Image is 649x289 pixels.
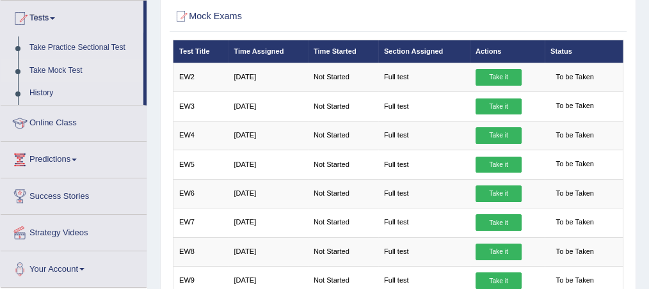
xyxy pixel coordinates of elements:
a: History [24,82,143,105]
td: Full test [378,92,470,121]
td: Full test [378,150,470,179]
td: Full test [378,208,470,237]
span: To be Taken [550,215,599,231]
a: Take it [476,244,522,260]
a: Online Class [1,105,147,137]
a: Success Stories [1,178,147,210]
th: Time Assigned [228,40,308,63]
td: [DATE] [228,63,308,91]
th: Time Started [308,40,378,63]
td: EW4 [173,121,228,150]
td: Full test [378,237,470,266]
td: Full test [378,121,470,150]
td: Not Started [308,179,378,208]
a: Tests [1,1,143,33]
td: EW6 [173,179,228,208]
td: [DATE] [228,237,308,266]
a: Take Mock Test [24,59,143,82]
span: To be Taken [550,98,599,115]
td: Full test [378,63,470,91]
a: Strategy Videos [1,215,147,247]
td: Not Started [308,150,378,179]
h2: Mock Exams [173,8,453,25]
a: Take Practice Sectional Test [24,36,143,59]
span: To be Taken [550,185,599,202]
td: EW8 [173,237,228,266]
a: Your Account [1,251,147,283]
th: Actions [470,40,545,63]
td: [DATE] [228,179,308,208]
th: Test Title [173,40,228,63]
td: Not Started [308,208,378,237]
td: EW7 [173,208,228,237]
td: Not Started [308,121,378,150]
a: Take it [476,98,522,115]
td: [DATE] [228,150,308,179]
td: Not Started [308,92,378,121]
td: EW5 [173,150,228,179]
a: Take it [476,185,522,202]
span: To be Taken [550,244,599,260]
th: Status [545,40,623,63]
a: Take it [476,272,522,289]
td: [DATE] [228,92,308,121]
a: Take it [476,157,522,173]
a: Take it [476,127,522,144]
td: Not Started [308,63,378,91]
td: EW2 [173,63,228,91]
a: Take it [476,214,522,231]
th: Section Assigned [378,40,470,63]
span: To be Taken [550,69,599,86]
td: Not Started [308,237,378,266]
span: To be Taken [550,157,599,173]
a: Predictions [1,142,147,174]
span: To be Taken [550,127,599,144]
a: Take it [476,69,522,86]
td: [DATE] [228,121,308,150]
td: [DATE] [228,208,308,237]
td: EW3 [173,92,228,121]
td: Full test [378,179,470,208]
